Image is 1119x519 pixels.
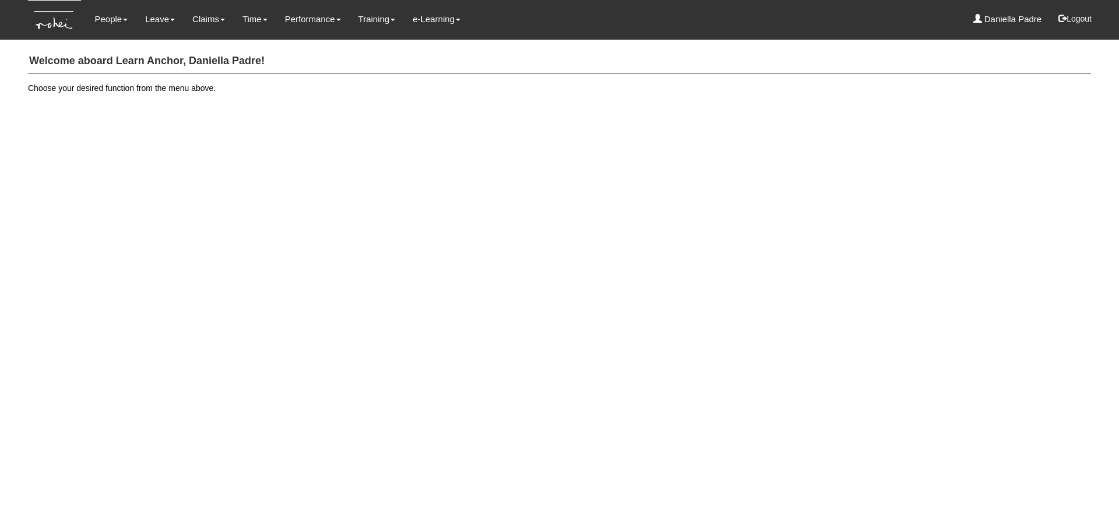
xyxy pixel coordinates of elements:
img: KTs7HI1dOZG7tu7pUkOpGGQAiEQAiEQAj0IhBB1wtXDg6BEAiBEAiBEAiB4RGIoBtemSRFIRACIRACIRACIdCLQARdL1w5OAR... [28,1,81,40]
a: Leave [145,6,175,33]
a: Daniella Padre [973,6,1042,33]
p: Choose your desired function from the menu above. [28,82,1091,94]
h4: Welcome aboard Learn Anchor, Daniella Padre! [28,50,1091,73]
a: e-Learning [413,6,460,33]
a: Time [242,6,268,33]
a: People [94,6,128,33]
a: Performance [285,6,341,33]
button: Logout [1050,5,1100,33]
a: Training [358,6,396,33]
a: Claims [192,6,225,33]
iframe: chat widget [1070,472,1107,507]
